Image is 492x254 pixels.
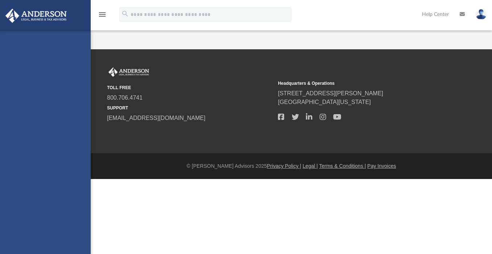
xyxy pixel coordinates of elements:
img: Anderson Advisors Platinum Portal [107,67,151,77]
a: Legal | [303,163,318,169]
a: 800.706.4741 [107,95,143,101]
i: search [121,10,129,18]
a: Pay Invoices [367,163,396,169]
img: Anderson Advisors Platinum Portal [3,9,69,23]
div: © [PERSON_NAME] Advisors 2025 [91,162,492,170]
a: Privacy Policy | [267,163,302,169]
img: User Pic [476,9,487,20]
a: menu [98,14,107,19]
small: SUPPORT [107,105,273,111]
small: TOLL FREE [107,84,273,91]
i: menu [98,10,107,19]
a: [EMAIL_ADDRESS][DOMAIN_NAME] [107,115,205,121]
a: [STREET_ADDRESS][PERSON_NAME] [278,90,383,96]
a: [GEOGRAPHIC_DATA][US_STATE] [278,99,371,105]
a: Terms & Conditions | [319,163,366,169]
small: Headquarters & Operations [278,80,444,87]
